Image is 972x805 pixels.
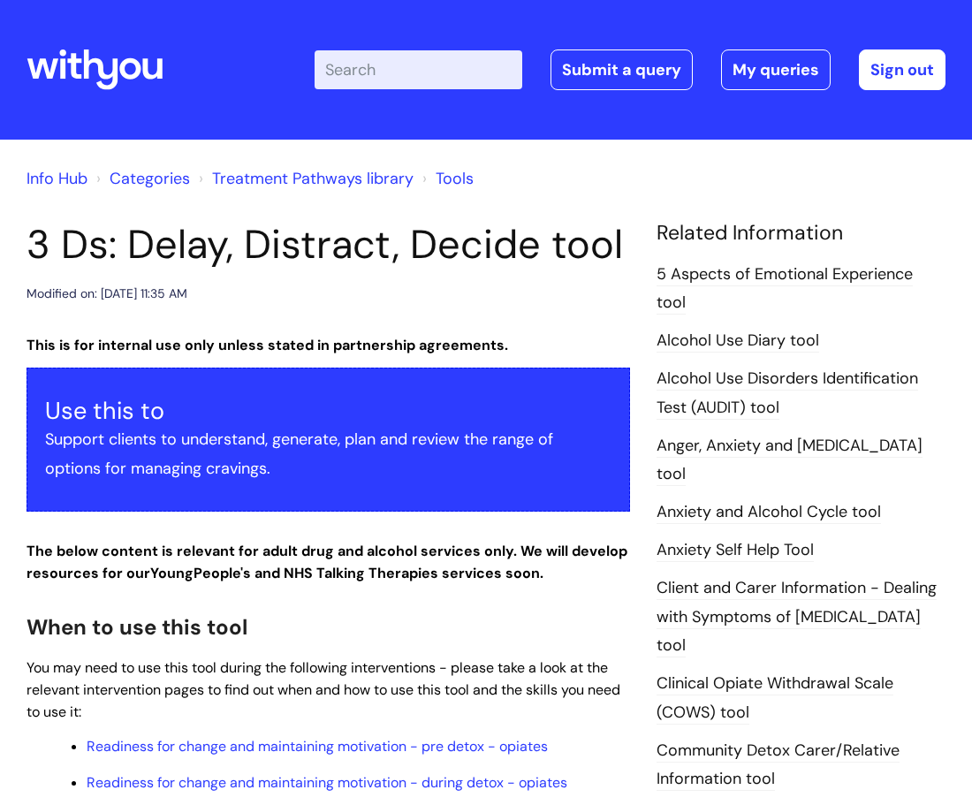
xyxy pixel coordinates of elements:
span: When to use this tool [27,613,247,641]
strong: The below content is relevant for adult drug and alcohol services only. We will develop resources... [27,542,627,582]
a: My queries [721,49,831,90]
a: Client and Carer Information - Dealing with Symptoms of [MEDICAL_DATA] tool [657,577,937,657]
div: | - [315,49,945,90]
li: Treatment Pathways library [194,164,414,193]
a: Readiness for change and maintaining motivation - pre detox - opiates [87,737,548,756]
input: Search [315,50,522,89]
a: Submit a query [551,49,693,90]
a: Anger, Anxiety and [MEDICAL_DATA] tool [657,435,923,486]
p: Support clients to understand, generate, plan and review the range of options for managing cravings. [45,425,611,482]
a: Anxiety and Alcohol Cycle tool [657,501,881,524]
a: Anxiety Self Help Tool [657,539,814,562]
a: Tools [436,168,474,189]
h3: Use this to [45,397,611,425]
h4: Related Information [657,221,945,246]
a: Alcohol Use Disorders Identification Test (AUDIT) tool [657,368,918,419]
div: Modified on: [DATE] 11:35 AM [27,283,187,305]
strong: People's [194,564,251,582]
strong: Young [150,564,254,582]
h1: 3 Ds: Delay, Distract, Decide tool [27,221,630,269]
span: You may need to use this tool during the following interventions - please take a look at the rele... [27,658,620,721]
a: Categories [110,168,190,189]
a: Clinical Opiate Withdrawal Scale (COWS) tool [657,672,893,724]
a: 5 Aspects of Emotional Experience tool [657,263,913,315]
strong: This is for internal use only unless stated in partnership agreements. [27,336,508,354]
a: Sign out [859,49,945,90]
a: Alcohol Use Diary tool [657,330,819,353]
li: Tools [418,164,474,193]
a: Community Detox Carer/Relative Information tool [657,740,900,791]
a: Treatment Pathways library [212,168,414,189]
a: Info Hub [27,168,87,189]
li: Solution home [92,164,190,193]
a: Readiness for change and maintaining motivation - during detox - opiates [87,773,567,792]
